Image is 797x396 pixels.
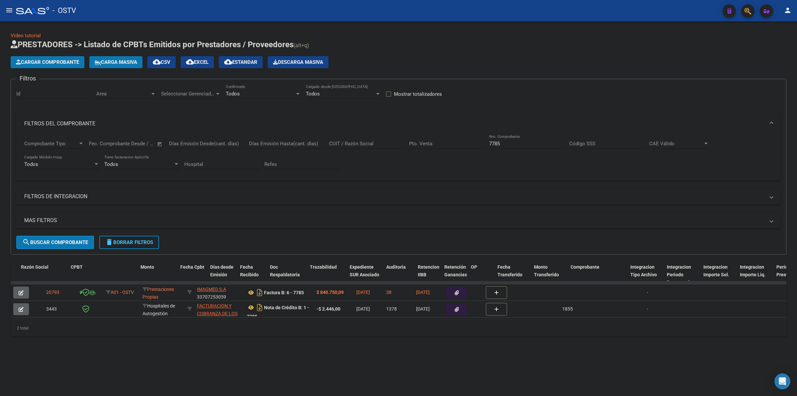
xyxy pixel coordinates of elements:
span: Integracion Importe Sol. [703,264,729,277]
span: Todos [104,161,118,167]
span: Razón Social [21,264,48,270]
datatable-header-cell: Fecha Cpbt [178,260,208,289]
datatable-header-cell: Comprobante [568,260,628,289]
span: Seleccionar Gerenciador [161,91,215,97]
span: OP [471,264,477,270]
span: Retención Ganancias [444,264,467,277]
div: 30715497456 [197,302,241,316]
span: 1378 [386,306,397,312]
app-download-masive: Descarga masiva de comprobantes (adjuntos) [268,56,328,68]
span: CPBT [71,264,83,270]
mat-panel-title: MAS FILTROS [24,217,765,224]
span: - [647,290,648,295]
span: Monto [140,264,154,270]
span: 20793 [46,290,59,295]
input: End date [117,141,149,147]
datatable-header-cell: Fecha Recibido [237,260,267,289]
datatable-header-cell: Días desde Emisión [208,260,237,289]
span: Comprobante Tipo [24,141,78,147]
span: - [647,306,648,312]
span: Fecha Cpbt [180,264,204,270]
div: 2 total [11,320,786,336]
span: Monto Transferido [534,264,559,277]
mat-expansion-panel-header: FILTROS DE INTEGRACION [16,189,781,204]
datatable-header-cell: Retención Ganancias [442,260,468,289]
span: Hospitales de Autogestión [142,303,175,316]
datatable-header-cell: Trazabilidad [307,260,347,289]
mat-expansion-panel-header: MAS FILTROS [16,212,781,228]
div: 1855 [562,305,573,313]
span: Fecha Transferido [497,264,522,277]
span: 38 [386,290,392,295]
span: Carga Masiva [95,59,137,65]
span: Buscar Comprobante [22,239,88,245]
span: Integracion Tipo Archivo [630,264,657,277]
datatable-header-cell: Retencion IIBB [415,260,442,289]
span: Comprobante [571,264,599,270]
mat-icon: menu [5,6,13,14]
strong: -$ 2.446,00 [316,306,340,312]
button: CSV [147,56,176,68]
i: Descargar documento [255,302,264,313]
strong: $ 840.750,09 [316,290,344,295]
span: Trazabilidad [310,264,337,270]
datatable-header-cell: CPBT [68,260,138,289]
span: Estandar [224,59,257,65]
div: FILTROS DEL COMPROBANTE [16,134,781,181]
span: Prestaciones Propias [142,287,174,300]
span: Días desde Emisión [210,264,233,277]
span: Todos [306,91,320,97]
span: Area [96,91,150,97]
a: Video tutorial [11,33,41,39]
datatable-header-cell: Fecha Transferido [495,260,531,289]
span: [DATE] [356,306,370,312]
datatable-header-cell: Expediente SUR Asociado [347,260,384,289]
button: Estandar [219,56,263,68]
span: Todos [226,91,240,97]
span: Integracion Periodo Presentacion [667,264,695,285]
span: - OSTV [52,3,76,18]
mat-icon: cloud_download [224,58,232,66]
span: CSV [153,59,170,65]
span: CAE Válido [649,141,703,147]
span: FACTURACION Y COBRANZA DE LOS EFECTORES PUBLICOS S.E. [197,303,237,331]
span: PRESTADORES -> Listado de CPBTs Emitidos por Prestadores / Proveedores [11,40,294,49]
datatable-header-cell: Monto Transferido [531,260,568,289]
span: 3443 [46,306,57,312]
div: Open Intercom Messenger [774,373,790,389]
span: [DATE] [416,290,430,295]
datatable-header-cell: Monto [138,260,178,289]
button: Open calendar [156,140,164,148]
span: Retencion IIBB [418,264,439,277]
h3: Filtros [16,74,39,83]
mat-icon: delete [105,238,113,246]
datatable-header-cell: OP [468,260,495,289]
span: IMAGMED S.A [197,287,226,292]
span: (alt+q) [294,42,309,49]
mat-panel-title: FILTROS DEL COMPROBANTE [24,120,765,127]
span: EXCEL [186,59,209,65]
span: Doc Respaldatoria [270,264,300,277]
mat-icon: person [784,6,792,14]
mat-panel-title: FILTROS DE INTEGRACION [24,193,765,200]
datatable-header-cell: Doc Respaldatoria [267,260,307,289]
datatable-header-cell: Integracion Importe Sol. [701,260,737,289]
span: Descarga Masiva [273,59,323,65]
span: Mostrar totalizadores [394,90,442,98]
datatable-header-cell: Razón Social [18,260,68,289]
datatable-header-cell: Auditoria [384,260,415,289]
mat-icon: cloud_download [153,58,161,66]
datatable-header-cell: Integracion Importe Liq. [737,260,774,289]
span: Todos [24,161,38,167]
button: Carga Masiva [89,56,142,68]
span: [DATE] [416,306,430,312]
div: 33707253059 [197,286,241,300]
span: Fecha Recibido [240,264,259,277]
span: [DATE] [356,290,370,295]
span: Borrar Filtros [105,239,153,245]
button: Borrar Filtros [99,236,159,249]
button: Descarga Masiva [268,56,328,68]
i: Descargar documento [255,287,264,298]
datatable-header-cell: Integracion Periodo Presentacion [664,260,701,289]
button: Cargar Comprobante [11,56,84,68]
